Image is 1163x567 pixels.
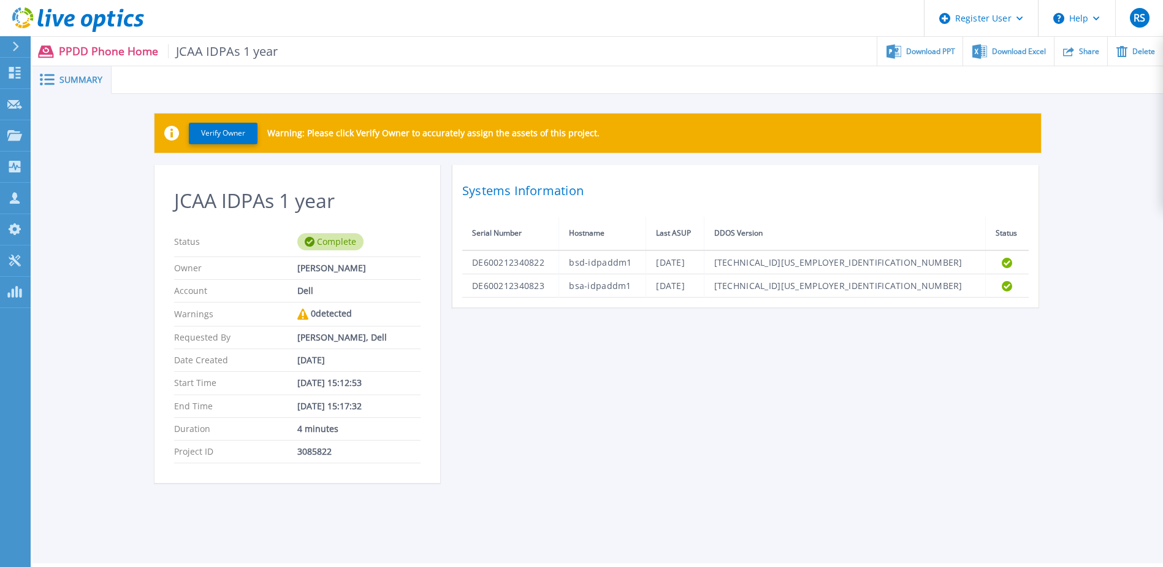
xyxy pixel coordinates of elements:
[462,250,559,274] td: DE600212340822
[559,250,646,274] td: bsd-idpaddm1
[704,217,985,250] th: DDOS Version
[59,44,278,58] p: PPDD Phone Home
[297,401,421,411] div: [DATE] 15:17:32
[1134,13,1145,23] span: RS
[704,250,985,274] td: [TECHNICAL_ID][US_EMPLOYER_IDENTIFICATION_NUMBER]
[174,333,297,342] p: Requested By
[297,263,421,273] div: [PERSON_NAME]
[462,217,559,250] th: Serial Number
[174,286,297,296] p: Account
[559,274,646,298] td: bsa-idpaddm1
[297,355,421,365] div: [DATE]
[168,44,278,58] span: JCAA IDPAs 1 year
[992,48,1046,55] span: Download Excel
[646,274,704,298] td: [DATE]
[189,123,257,144] button: Verify Owner
[297,286,421,296] div: Dell
[297,309,421,320] div: 0 detected
[646,250,704,274] td: [DATE]
[174,378,297,388] p: Start Time
[174,401,297,411] p: End Time
[267,128,600,138] p: Warning: Please click Verify Owner to accurately assign the assets of this project.
[174,263,297,273] p: Owner
[559,217,646,250] th: Hostname
[174,355,297,365] p: Date Created
[297,378,421,388] div: [DATE] 15:12:53
[297,333,421,342] div: [PERSON_NAME], Dell
[174,190,421,212] h2: JCAA IDPAs 1 year
[906,48,955,55] span: Download PPT
[174,309,297,320] p: Warnings
[174,447,297,457] p: Project ID
[646,217,704,250] th: Last ASUP
[1132,48,1155,55] span: Delete
[462,180,1029,202] h2: Systems Information
[462,274,559,298] td: DE600212340823
[985,217,1029,250] th: Status
[704,274,985,298] td: [TECHNICAL_ID][US_EMPLOYER_IDENTIFICATION_NUMBER]
[59,75,102,84] span: Summary
[1079,48,1099,55] span: Share
[297,233,364,250] div: Complete
[174,233,297,250] p: Status
[297,424,421,434] div: 4 minutes
[297,447,421,457] div: 3085822
[174,424,297,434] p: Duration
